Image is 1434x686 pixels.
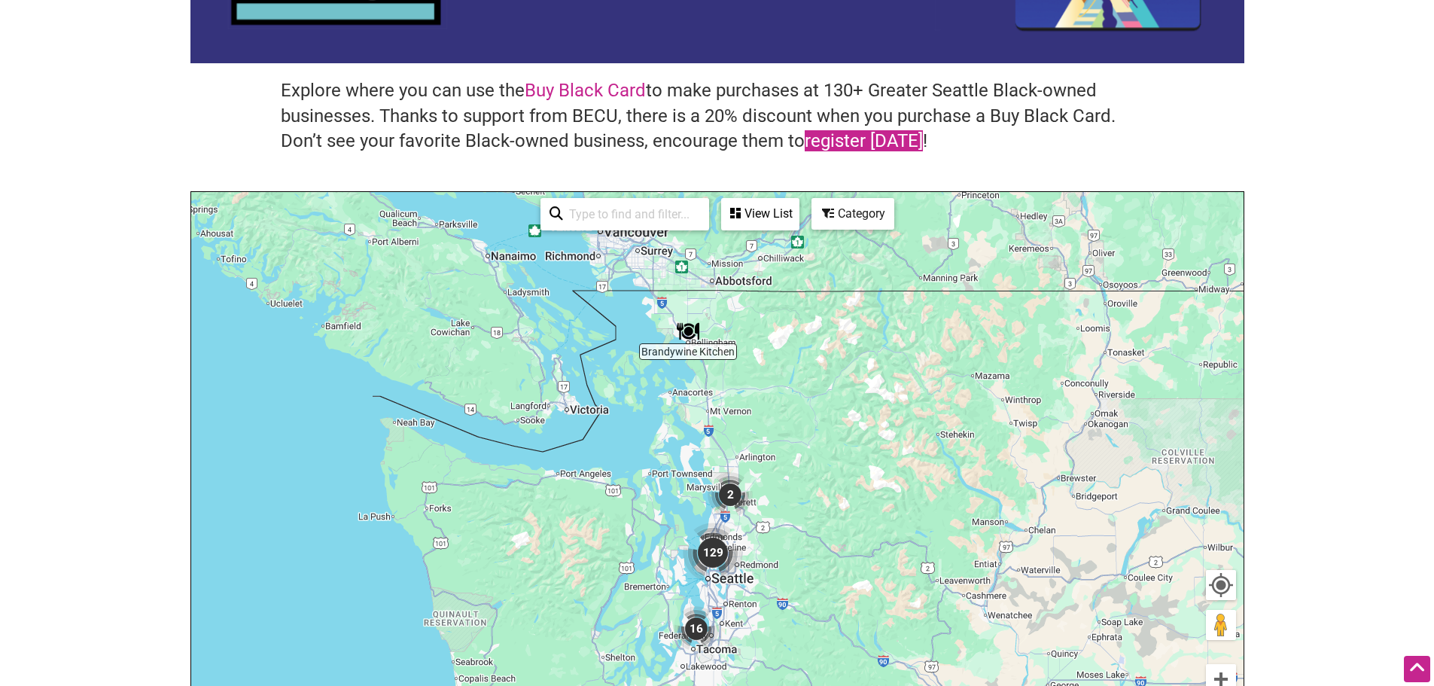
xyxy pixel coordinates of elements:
[811,198,894,230] div: Filter by category
[525,80,646,101] a: Buy Black Card
[540,198,709,230] div: Type to search and filter
[281,78,1154,154] h4: Explore where you can use the to make purchases at 130+ Greater Seattle Black-owned businesses. T...
[805,130,923,151] a: register [DATE]
[674,606,719,651] div: 16
[721,198,799,230] div: See a list of the visible businesses
[563,200,700,229] input: Type to find and filter...
[1206,610,1236,640] button: Drag Pegman onto the map to open Street View
[723,200,798,228] div: View List
[1206,570,1236,600] button: Your Location
[813,200,893,228] div: Category
[708,472,753,517] div: 2
[1404,656,1430,682] div: Scroll Back to Top
[677,320,699,343] div: Brandywine Kitchen
[683,523,743,583] div: 129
